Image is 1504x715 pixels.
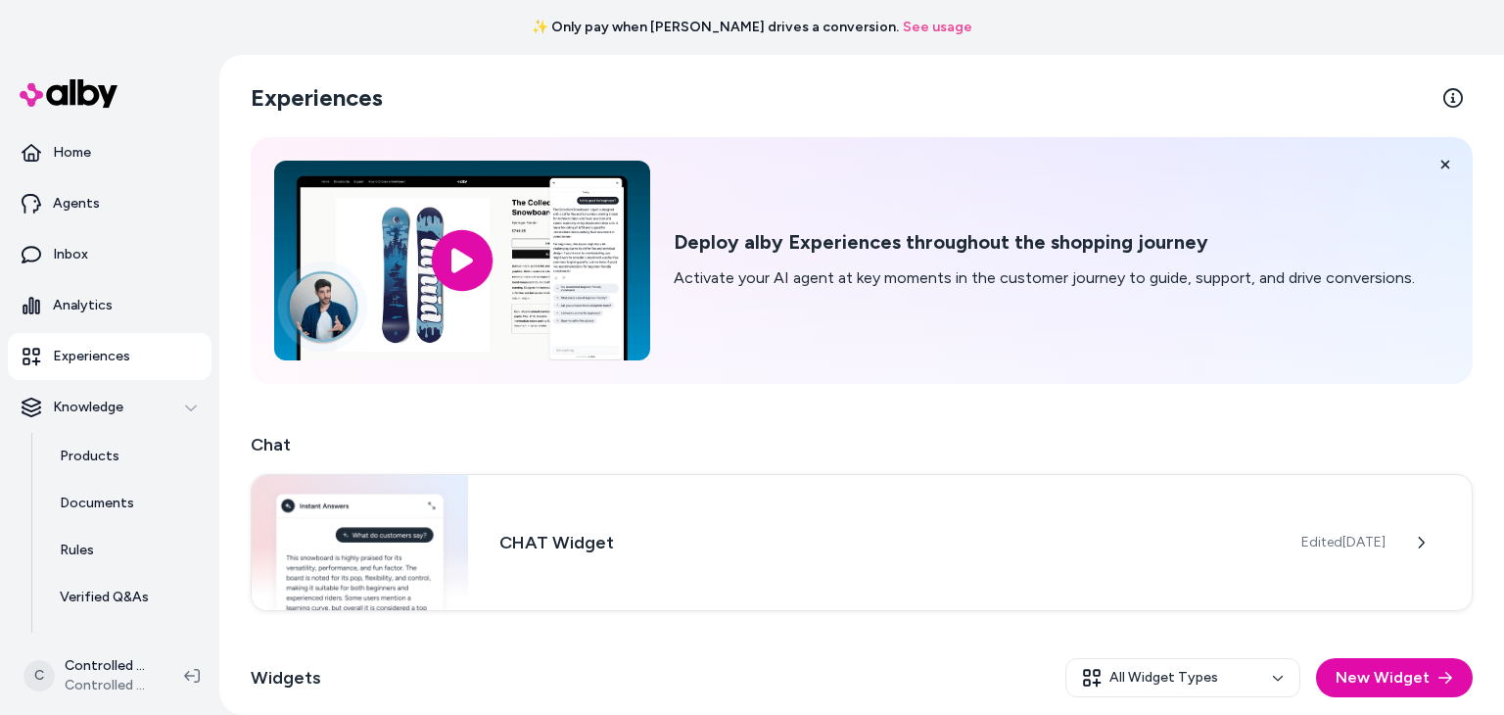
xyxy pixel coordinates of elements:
[53,143,91,163] p: Home
[1301,533,1386,552] span: Edited [DATE]
[251,474,1473,611] a: Chat widgetCHAT WidgetEdited[DATE]
[40,574,211,621] a: Verified Q&As
[8,384,211,431] button: Knowledge
[60,494,134,513] p: Documents
[53,398,123,417] p: Knowledge
[53,245,88,264] p: Inbox
[903,18,972,37] a: See usage
[53,347,130,366] p: Experiences
[40,433,211,480] a: Products
[60,541,94,560] p: Rules
[60,588,149,607] p: Verified Q&As
[12,644,168,707] button: CControlled Chaos ShopifyControlled Chaos
[252,475,468,610] img: Chat widget
[532,18,899,37] span: ✨ Only pay when [PERSON_NAME] drives a conversion.
[1065,658,1300,697] button: All Widget Types
[8,333,211,380] a: Experiences
[20,79,117,108] img: alby Logo
[499,529,1270,556] h3: CHAT Widget
[65,656,153,676] p: Controlled Chaos Shopify
[65,676,153,695] span: Controlled Chaos
[53,296,113,315] p: Analytics
[251,664,321,691] h2: Widgets
[251,431,1473,458] h2: Chat
[8,180,211,227] a: Agents
[8,282,211,329] a: Analytics
[40,480,211,527] a: Documents
[53,194,100,214] p: Agents
[40,527,211,574] a: Rules
[674,230,1415,255] h2: Deploy alby Experiences throughout the shopping journey
[60,447,119,466] p: Products
[251,82,383,114] h2: Experiences
[8,129,211,176] a: Home
[1316,658,1473,697] button: New Widget
[674,266,1415,290] p: Activate your AI agent at key moments in the customer journey to guide, support, and drive conver...
[8,231,211,278] a: Inbox
[40,621,211,668] a: Reviews
[23,660,55,691] span: C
